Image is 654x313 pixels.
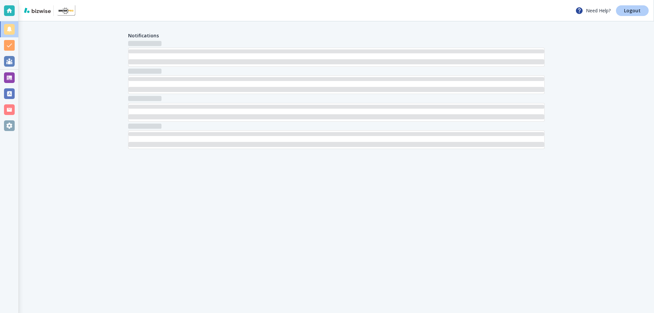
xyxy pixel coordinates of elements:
img: bizwise [24,8,51,13]
h4: Notifications [128,32,159,39]
p: Logout [624,8,641,13]
p: Need Help? [575,7,611,15]
a: Logout [616,5,649,16]
img: Brush Pro Mulching [56,5,76,16]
